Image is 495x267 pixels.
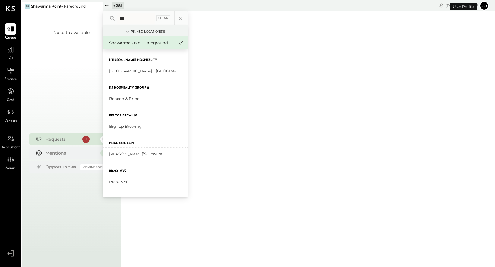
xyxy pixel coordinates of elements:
div: 1 [91,136,99,143]
div: Pinned Locations ( 1 ) [131,30,165,34]
div: SP [25,4,30,9]
a: Admin [0,154,21,171]
div: Shawarma Point- Fareground [31,4,86,9]
div: 1 [82,136,90,143]
a: Queue [0,23,21,41]
span: Cash [7,98,14,103]
div: + 281 [112,2,124,9]
div: Requests [46,136,79,142]
div: Shawarma Point- Fareground [109,40,174,46]
label: Brass NYC [109,169,126,173]
span: Accountant [2,145,20,150]
a: Balance [0,65,21,82]
div: [DATE] [446,3,478,8]
div: Coming Soon [80,164,108,170]
label: [PERSON_NAME] Hospitality [109,58,157,62]
div: Clear [156,15,170,21]
a: Accountant [0,133,21,150]
div: Beacon & Brine [109,96,184,102]
div: copy link [438,2,444,9]
span: Balance [4,77,17,82]
a: P&L [0,44,21,61]
div: Big Top Brewing [109,124,184,129]
button: Jo [479,1,489,11]
span: P&L [7,56,14,61]
div: [PERSON_NAME]’s Donuts [109,151,184,157]
div: [GEOGRAPHIC_DATA] – [GEOGRAPHIC_DATA] [109,68,184,74]
label: Paige Concept [109,141,134,146]
div: Brass NYC [109,179,184,185]
span: Vendors [4,118,17,124]
a: Cash [0,86,21,103]
div: 1 [100,149,108,157]
label: KS Hospitality Group 2 [109,86,149,90]
div: 10 [100,136,108,143]
div: Opportunities [46,164,77,170]
label: Big Top Brewing [109,114,137,118]
div: Mentions [46,150,97,156]
a: Vendors [0,106,21,124]
div: No data available [53,30,90,36]
span: Admin [5,166,16,171]
div: User Profile [450,3,477,10]
span: Queue [5,35,16,41]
